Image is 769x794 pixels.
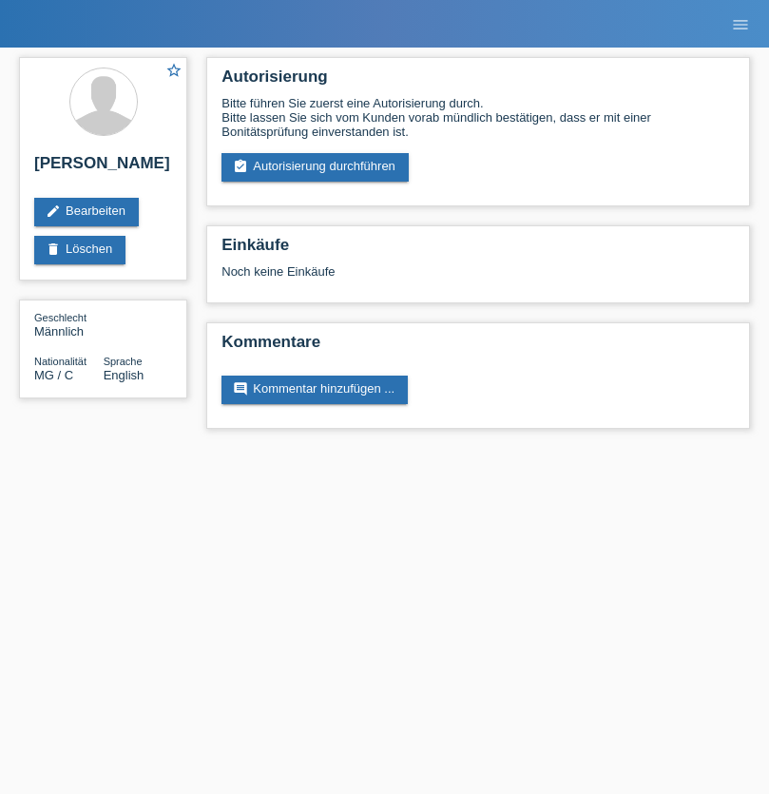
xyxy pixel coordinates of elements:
[46,203,61,219] i: edit
[104,368,144,382] span: English
[34,236,125,264] a: deleteLöschen
[721,18,759,29] a: menu
[221,236,735,264] h2: Einkäufe
[233,159,248,174] i: assignment_turned_in
[46,242,61,257] i: delete
[34,356,87,367] span: Nationalität
[34,154,172,183] h2: [PERSON_NAME]
[233,381,248,397] i: comment
[731,15,750,34] i: menu
[34,312,87,323] span: Geschlecht
[165,62,183,82] a: star_border
[104,356,143,367] span: Sprache
[34,310,104,339] div: Männlich
[221,376,408,404] a: commentKommentar hinzufügen ...
[221,153,409,182] a: assignment_turned_inAutorisierung durchführen
[221,333,735,361] h2: Kommentare
[221,264,735,293] div: Noch keine Einkäufe
[221,96,735,139] div: Bitte führen Sie zuerst eine Autorisierung durch. Bitte lassen Sie sich vom Kunden vorab mündlich...
[34,198,139,226] a: editBearbeiten
[34,368,73,382] span: Madagaskar / C / 07.12.1969
[221,68,735,96] h2: Autorisierung
[165,62,183,79] i: star_border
